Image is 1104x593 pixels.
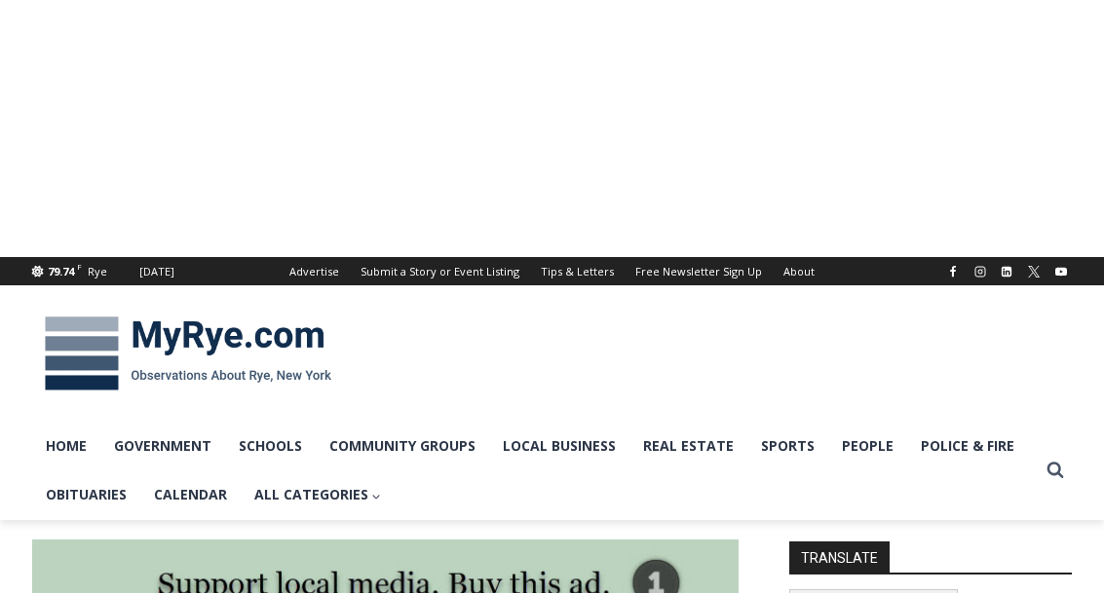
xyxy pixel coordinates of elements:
[241,470,396,519] a: All Categories
[629,422,747,470] a: Real Estate
[32,303,344,404] img: MyRye.com
[32,422,1038,520] nav: Primary Navigation
[279,257,350,285] a: Advertise
[88,263,107,280] div: Rye
[1038,453,1073,488] button: View Search Form
[773,257,825,285] a: About
[789,541,890,573] strong: TRANSLATE
[828,422,907,470] a: People
[48,264,74,278] span: 79.74
[77,261,82,272] span: F
[32,422,100,470] a: Home
[969,260,992,283] a: Instagram
[489,422,629,470] a: Local Business
[316,422,489,470] a: Community Groups
[100,422,225,470] a: Government
[225,422,316,470] a: Schools
[1022,260,1046,283] a: X
[139,263,174,280] div: [DATE]
[747,422,828,470] a: Sports
[1049,260,1073,283] a: YouTube
[907,422,1028,470] a: Police & Fire
[530,257,625,285] a: Tips & Letters
[625,257,773,285] a: Free Newsletter Sign Up
[140,470,241,519] a: Calendar
[350,257,530,285] a: Submit a Story or Event Listing
[254,484,382,505] span: All Categories
[279,257,825,285] nav: Secondary Navigation
[32,470,140,519] a: Obituaries
[995,260,1018,283] a: Linkedin
[941,260,965,283] a: Facebook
